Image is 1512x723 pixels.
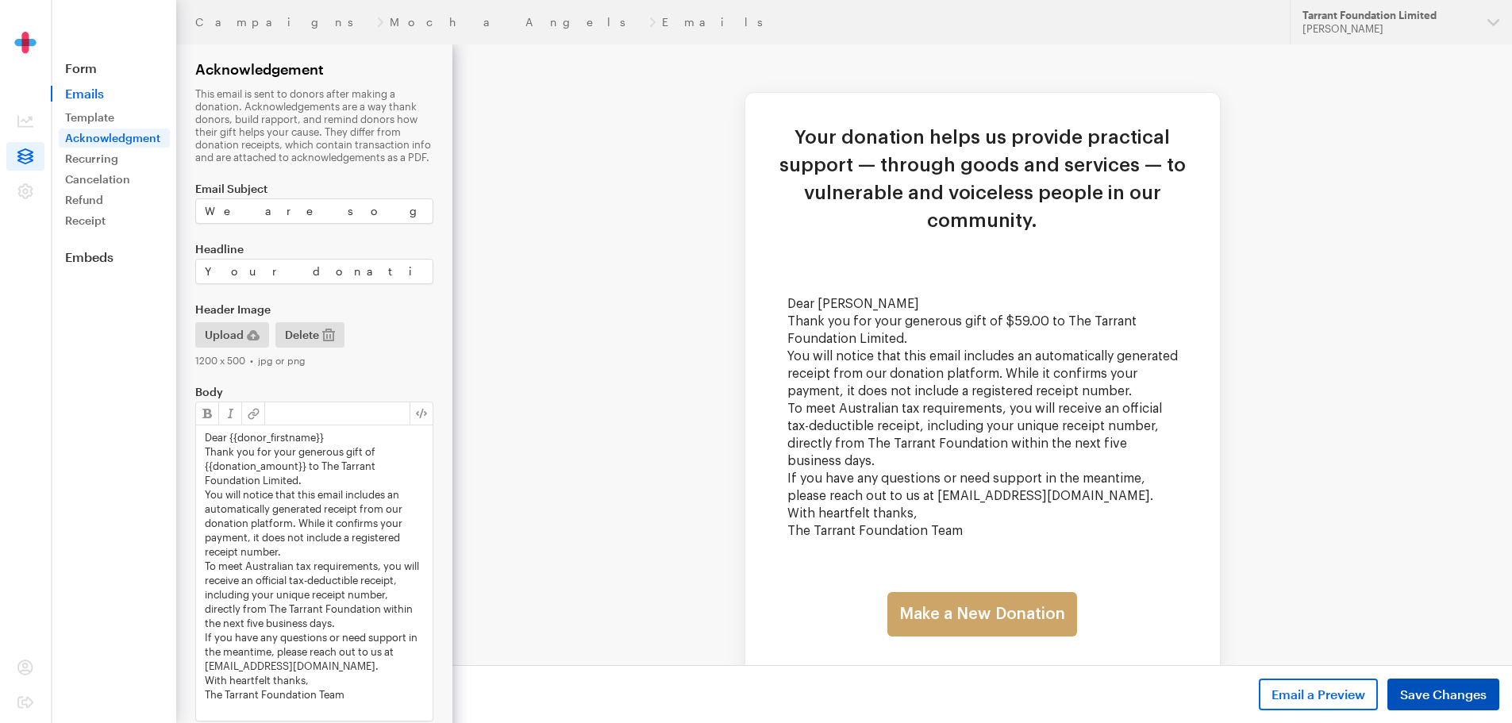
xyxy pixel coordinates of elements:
p: With heartfelt thanks, [205,673,424,687]
label: Body [195,386,433,398]
p: Dear {{donor_firstname}} [205,430,424,444]
p: If you have any questions or need support in the meantime, please reach out to us at [EMAIL_ADDRE... [205,630,424,673]
a: Acknowledgment [59,129,170,148]
p: Dear [PERSON_NAME] [335,251,725,268]
a: Embeds [51,249,176,265]
p: To meet Australian tax requirements, you will receive an official tax-deductible receipt, includi... [205,559,424,630]
p: You will notice that this email includes an automatically generated receipt from our donation pla... [335,303,725,356]
p: This email is sent to donors after making a donation. Acknowledgements are a way thank donors, bu... [195,87,433,163]
span: Delete [285,325,319,344]
a: Template [59,108,170,127]
p: If you have any questions or need support in the meantime, please reach out to us at [EMAIL_ADDRE... [335,425,725,460]
button: Strong (Ctrl + B) [196,402,219,425]
td: Your donation helps us provide practical support — through goods and services — to vulnerable and... [293,79,768,214]
a: Campaigns [195,16,371,29]
button: Email a Preview [1259,679,1378,710]
button: Upload [195,322,269,348]
h2: Acknowledgement [195,60,433,78]
label: Header Image [195,303,433,316]
p: Thank you for your generous gift of $59.00 to The Tarrant Foundation Limited. [335,268,725,303]
p: The Tarrant Foundation Team [335,478,725,495]
button: Emphasis (Ctrl + I) [219,402,242,425]
a: Make a New Donation [435,548,625,592]
span: Upload [205,325,244,344]
p: To meet Australian tax requirements, you will receive an official tax-deductible receipt, includi... [335,356,725,425]
div: Tarrant Foundation Limited [1302,9,1475,22]
span: Save Changes [1400,685,1487,704]
label: Email Subject [195,183,433,195]
a: Mocha Angels [390,16,643,29]
p: With heartfelt thanks, [335,460,725,478]
a: Cancelation [59,170,170,189]
button: Delete [275,322,344,348]
button: View HTML [410,402,433,425]
a: Refund [59,190,170,210]
button: Save Changes [1387,679,1499,710]
p: Thank you for your generous gift of {{donation_amount}} to The Tarrant Foundation Limited. [205,444,424,487]
p: You will notice that this email includes an automatically generated receipt from our donation pla... [205,487,424,559]
div: [PERSON_NAME] [1302,22,1475,36]
a: Receipt [59,211,170,230]
span: Email a Preview [1272,685,1365,704]
p: The Tarrant Foundation Team [205,687,424,702]
div: 1200 x 500 • jpg or png [195,354,433,367]
a: Recurring [59,149,170,168]
button: Link [242,402,265,425]
span: Emails [51,86,176,102]
a: Form [51,60,176,76]
label: Headline [195,243,433,256]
